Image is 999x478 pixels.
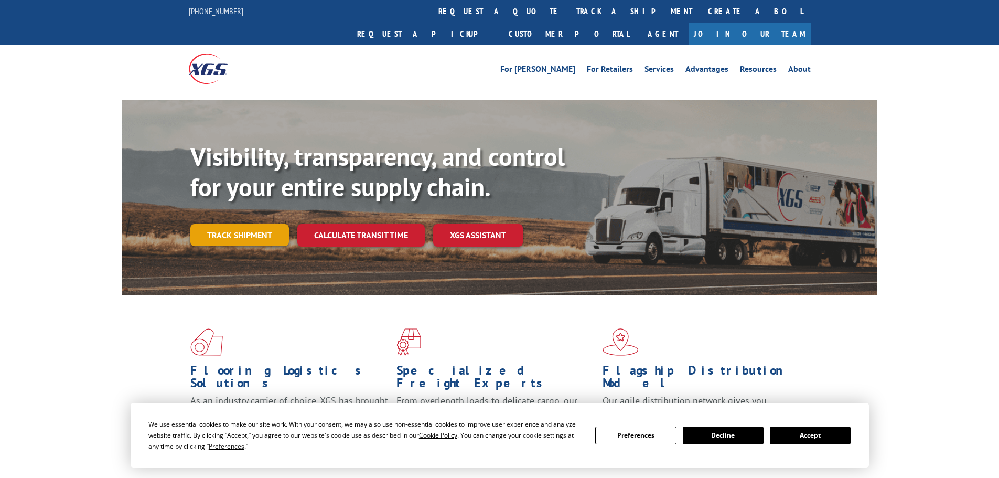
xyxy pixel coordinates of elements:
[603,328,639,356] img: xgs-icon-flagship-distribution-model-red
[587,65,633,77] a: For Retailers
[396,328,421,356] img: xgs-icon-focused-on-flooring-red
[603,395,796,419] span: Our agile distribution network gives you nationwide inventory management on demand.
[683,427,764,444] button: Decline
[644,65,674,77] a: Services
[190,328,223,356] img: xgs-icon-total-supply-chain-intelligence-red
[689,23,811,45] a: Join Our Team
[396,395,595,441] p: From overlength loads to delicate cargo, our experienced staff knows the best way to move your fr...
[148,419,583,452] div: We use essential cookies to make our site work. With your consent, we may also use non-essential ...
[349,23,501,45] a: Request a pickup
[396,364,595,395] h1: Specialized Freight Experts
[603,364,801,395] h1: Flagship Distribution Model
[595,427,676,444] button: Preferences
[740,65,777,77] a: Resources
[685,65,728,77] a: Advantages
[190,224,289,246] a: Track shipment
[788,65,811,77] a: About
[190,364,389,395] h1: Flooring Logistics Solutions
[770,427,851,444] button: Accept
[190,395,388,432] span: As an industry carrier of choice, XGS has brought innovation and dedication to flooring logistics...
[209,442,244,451] span: Preferences
[500,65,575,77] a: For [PERSON_NAME]
[131,403,869,468] div: Cookie Consent Prompt
[419,431,457,440] span: Cookie Policy
[189,6,243,16] a: [PHONE_NUMBER]
[190,140,565,203] b: Visibility, transparency, and control for your entire supply chain.
[501,23,637,45] a: Customer Portal
[297,224,425,247] a: Calculate transit time
[433,224,523,247] a: XGS ASSISTANT
[637,23,689,45] a: Agent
